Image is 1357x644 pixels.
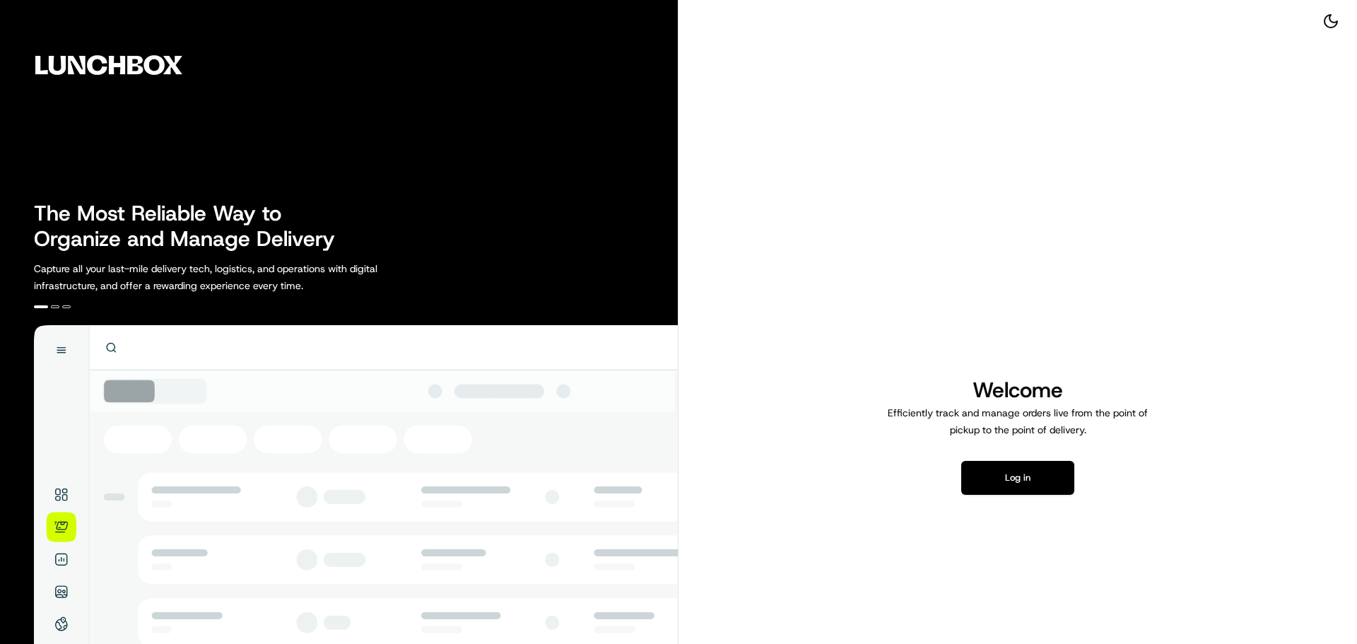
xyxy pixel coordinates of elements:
p: Capture all your last-mile delivery tech, logistics, and operations with digital infrastructure, ... [34,260,441,294]
img: Company Logo [8,8,209,122]
h2: The Most Reliable Way to Organize and Manage Delivery [34,201,351,252]
h1: Welcome [882,376,1153,404]
button: Log in [961,461,1074,495]
p: Efficiently track and manage orders live from the point of pickup to the point of delivery. [882,404,1153,438]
